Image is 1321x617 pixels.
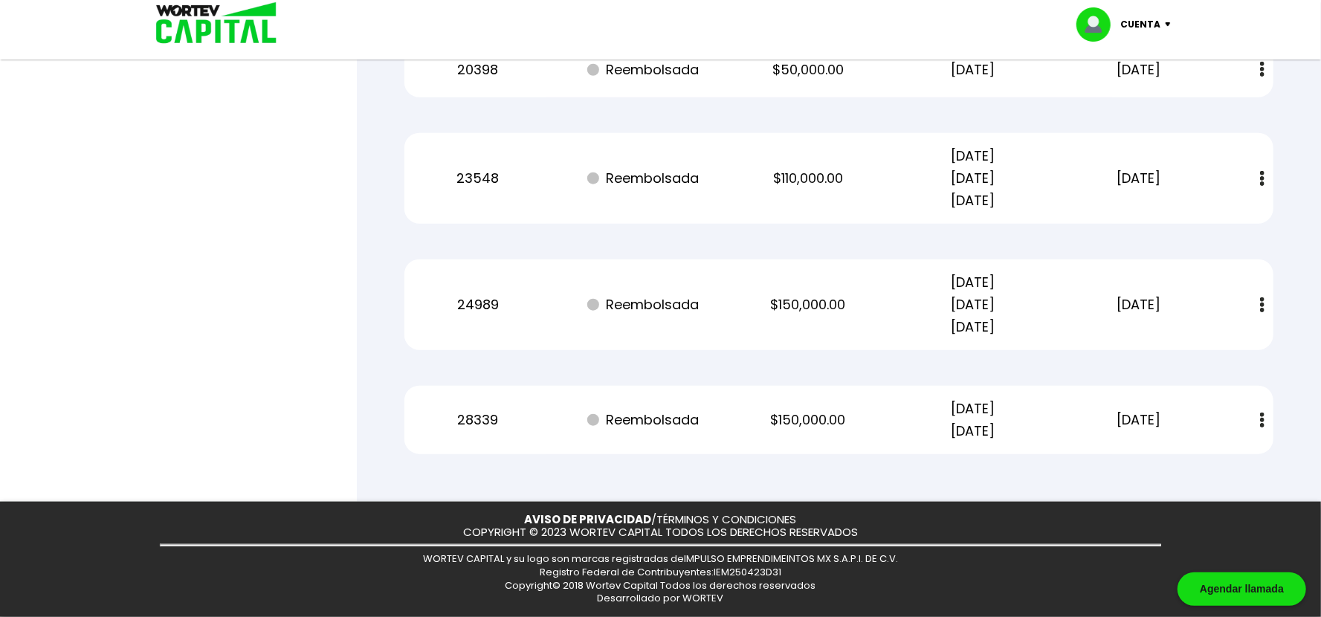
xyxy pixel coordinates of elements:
p: Reembolsada [573,294,712,316]
p: [DATE] [DATE] [904,398,1043,442]
p: Reembolsada [573,409,712,431]
img: icon-down [1161,22,1181,27]
a: TÉRMINOS Y CONDICIONES [657,511,797,527]
p: [DATE] [1069,294,1208,316]
p: / [525,514,797,526]
p: COPYRIGHT © 2023 WORTEV CAPITAL TODOS LOS DERECHOS RESERVADOS [463,526,858,539]
p: [DATE] [DATE] [DATE] [904,145,1043,212]
span: WORTEV CAPITAL y su logo son marcas registradas de IMPULSO EMPRENDIMEINTOS MX S.A.P.I. DE C.V. [423,552,898,566]
a: AVISO DE PRIVACIDAD [525,511,652,527]
img: profile-image [1076,7,1121,42]
p: [DATE] [904,59,1043,81]
p: 28339 [408,409,547,431]
p: 24989 [408,294,547,316]
p: 23548 [408,167,547,190]
p: $50,000.00 [739,59,878,81]
p: [DATE] [1069,167,1208,190]
p: [DATE] [1069,409,1208,431]
span: Desarrollado por WORTEV [598,591,724,605]
span: Copyright© 2018 Wortev Capital Todos los derechos reservados [506,578,816,592]
p: [DATE] [1069,59,1208,81]
p: Reembolsada [573,59,712,81]
p: $110,000.00 [739,167,878,190]
p: Cuenta [1121,13,1161,36]
p: [DATE] [DATE] [DATE] [904,271,1043,338]
p: $150,000.00 [739,409,878,431]
p: $150,000.00 [739,294,878,316]
p: Reembolsada [573,167,712,190]
span: Registro Federal de Contribuyentes: IEM250423D31 [540,565,781,579]
div: Agendar llamada [1178,572,1306,606]
p: 20398 [408,59,547,81]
